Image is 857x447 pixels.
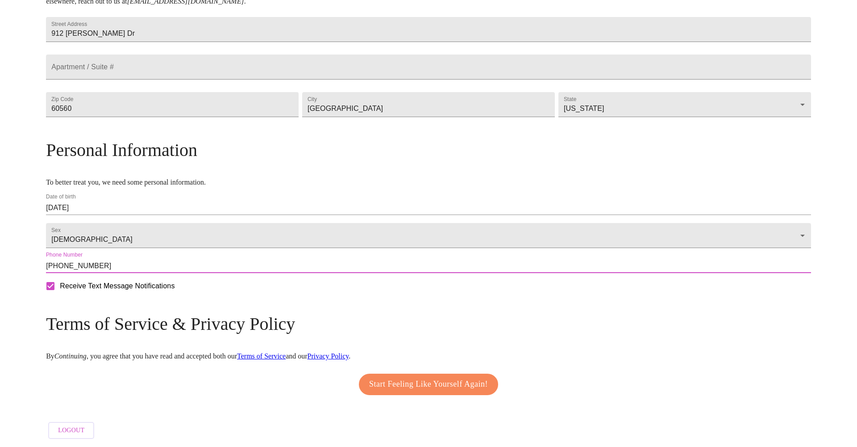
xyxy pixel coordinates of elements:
[46,223,811,248] div: [DEMOGRAPHIC_DATA]
[46,352,811,360] p: By , you agree that you have read and accepted both our and our .
[46,139,811,160] h3: Personal Information
[558,92,811,117] div: [US_STATE]
[46,253,83,258] label: Phone Number
[359,374,498,395] button: Start Feeling Like Yourself Again!
[54,352,87,360] em: Continuing
[308,352,349,360] a: Privacy Policy
[60,281,175,291] span: Receive Text Message Notifications
[369,377,488,392] span: Start Feeling Like Yourself Again!
[46,313,811,334] h3: Terms of Service & Privacy Policy
[48,422,94,439] button: Logout
[46,178,811,186] p: To better treat you, we need some personal information.
[58,425,84,436] span: Logout
[46,194,76,200] label: Date of birth
[237,352,286,360] a: Terms of Service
